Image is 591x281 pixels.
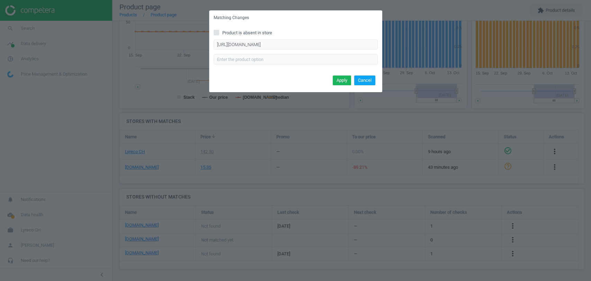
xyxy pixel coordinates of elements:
h5: Matching Changes [214,15,249,21]
span: Product is absent in store [221,30,274,36]
button: Cancel [354,76,375,85]
input: Enter the product option [214,54,378,64]
input: Enter correct product URL [214,39,378,50]
button: Apply [333,76,351,85]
